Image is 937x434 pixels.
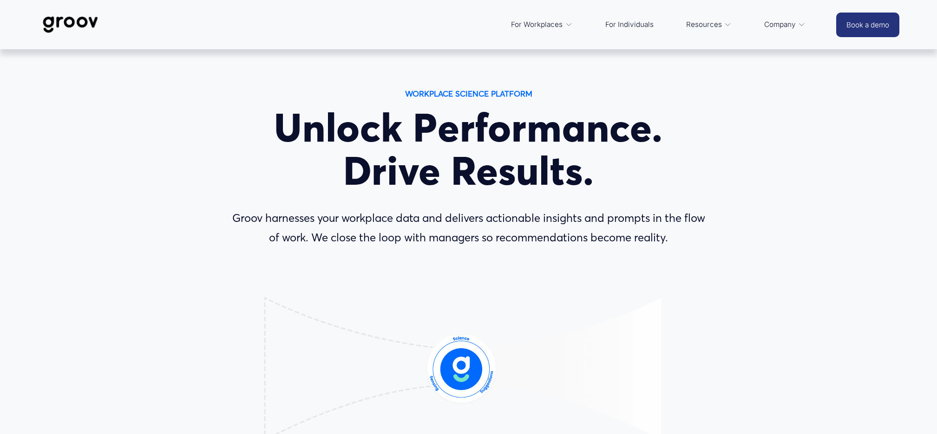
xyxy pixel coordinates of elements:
[511,18,563,31] span: For Workplaces
[681,13,736,36] a: folder dropdown
[764,18,796,31] span: Company
[836,13,899,37] a: Book a demo
[506,13,577,36] a: folder dropdown
[405,89,532,98] strong: WORKPLACE SCIENCE PLATFORM
[760,13,810,36] a: folder dropdown
[38,9,103,40] img: Groov | Workplace Science Platform | Unlock Performance | Drive Results
[226,106,712,193] h1: Unlock Performance. Drive Results.
[686,18,722,31] span: Resources
[601,13,658,36] a: For Individuals
[226,208,712,248] p: Groov harnesses your workplace data and delivers actionable insights and prompts in the flow of w...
